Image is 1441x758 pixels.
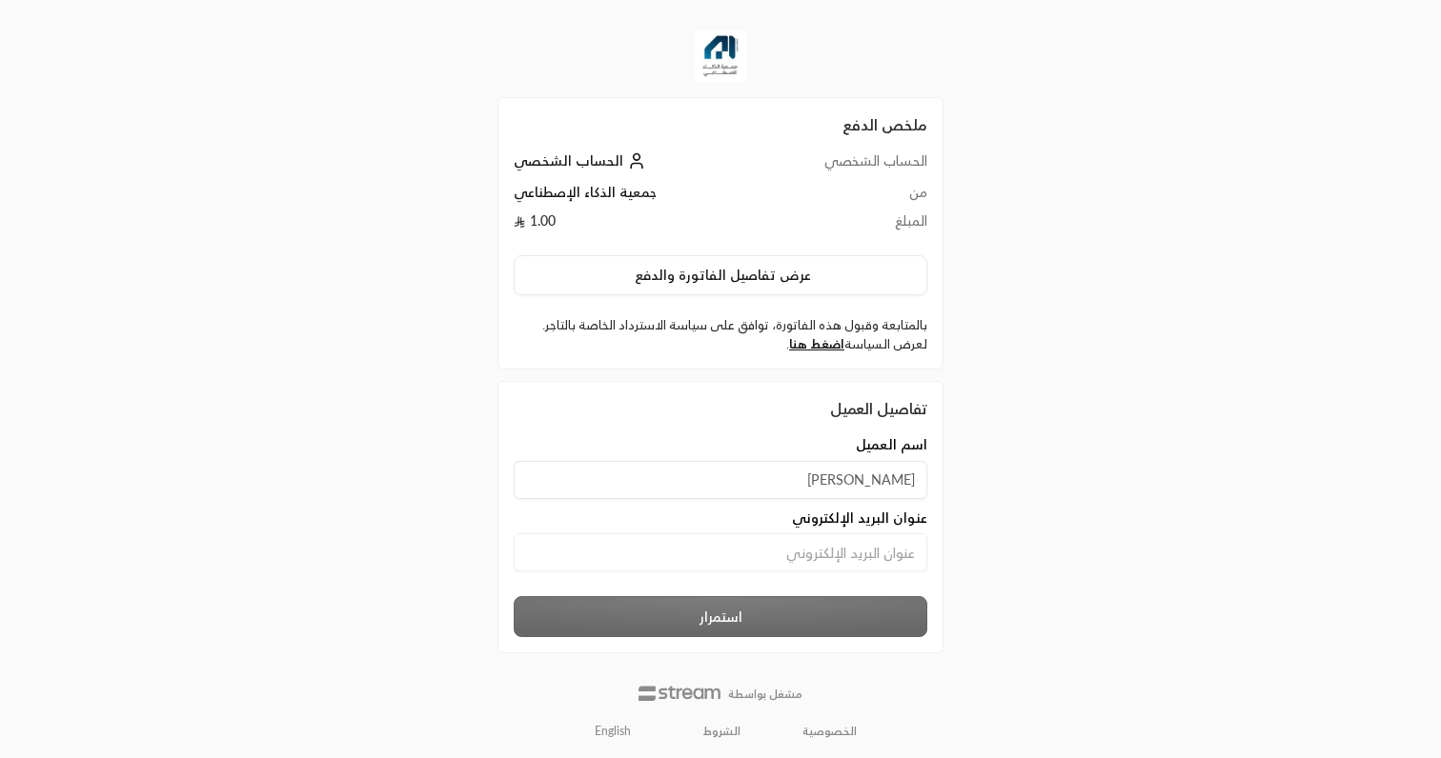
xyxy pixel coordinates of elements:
[514,397,927,420] div: تفاصيل العميل
[856,435,927,454] span: اسم العميل
[802,724,857,739] a: الخصوصية
[695,30,746,82] img: Company Logo
[514,211,754,240] td: 1.00
[754,183,927,211] td: من
[514,183,754,211] td: جمعية الذكاء الإصطناعي
[514,255,927,295] button: عرض تفاصيل الفاتورة والدفع
[792,509,927,528] span: عنوان البريد الإلكتروني
[514,152,650,169] a: الحساب الشخصي
[754,211,927,240] td: المبلغ
[514,533,927,571] input: عنوان البريد الإلكتروني
[514,152,623,169] span: الحساب الشخصي
[514,316,927,353] label: بالمتابعة وقبول هذه الفاتورة، توافق على سياسة الاسترداد الخاصة بالتاجر. لعرض السياسة .
[789,336,844,351] a: اضغط هنا
[754,151,927,183] td: الحساب الشخصي
[703,724,741,739] a: الشروط
[584,716,641,747] a: English
[514,461,927,499] input: اسم العميل
[728,687,802,702] p: مشغل بواسطة
[514,113,927,136] h2: ملخص الدفع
